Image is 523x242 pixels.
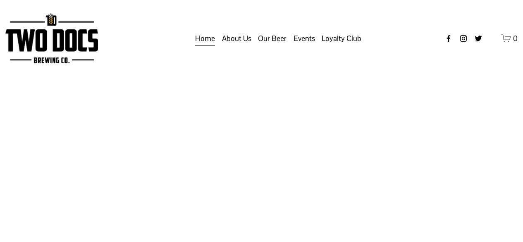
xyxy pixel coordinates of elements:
[222,31,251,46] span: About Us
[294,31,315,46] a: folder dropdown
[444,34,453,43] a: Facebook
[5,13,98,63] img: Two Docs Brewing Co.
[258,31,287,46] span: Our Beer
[513,34,518,43] span: 0
[501,33,518,43] a: 0
[222,31,251,46] a: folder dropdown
[322,31,361,46] a: folder dropdown
[459,34,468,43] a: instagram-unauth
[474,34,482,43] a: twitter-unauth
[5,138,518,182] h1: Beer is Art.
[195,31,215,46] a: Home
[294,31,315,46] span: Events
[322,31,361,46] span: Loyalty Club
[258,31,287,46] a: folder dropdown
